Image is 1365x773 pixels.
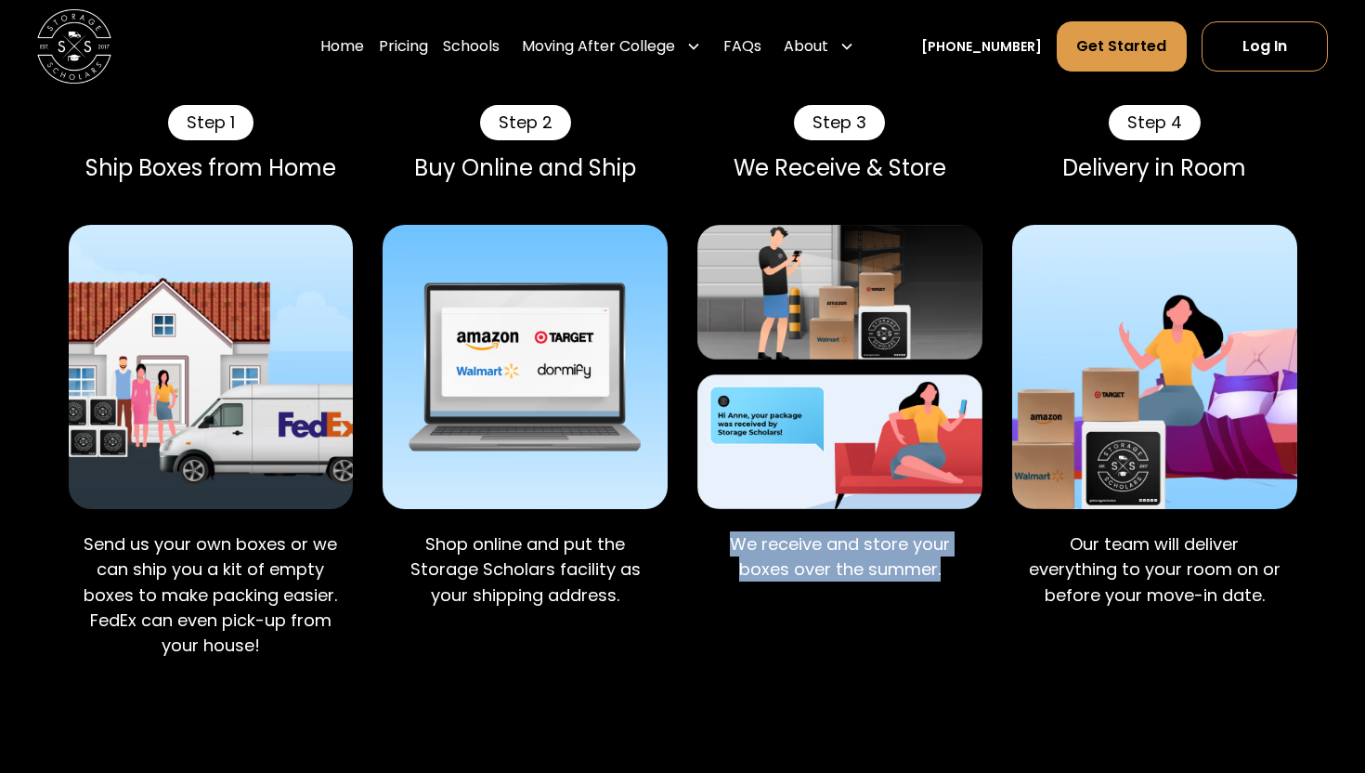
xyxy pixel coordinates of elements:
p: Send us your own boxes or we can ship you a kit of empty boxes to make packing easier. FedEx can ... [84,531,339,657]
p: We receive and store your boxes over the summer. [712,531,968,582]
div: Buy Online and Ship [383,155,668,182]
a: Home [320,20,364,72]
div: About [784,35,828,58]
div: Step 2 [480,105,571,140]
div: We Receive & Store [697,155,982,182]
a: FAQs [723,20,761,72]
p: Shop online and put the Storage Scholars facility as your shipping address. [397,531,653,607]
a: Log In [1202,21,1328,72]
a: home [37,9,111,84]
div: Moving After College [522,35,675,58]
a: Pricing [379,20,428,72]
a: Schools [443,20,500,72]
div: About [776,20,862,72]
a: Get Started [1057,21,1186,72]
div: Moving After College [514,20,708,72]
div: Step 4 [1109,105,1201,140]
div: Step 3 [794,105,885,140]
div: Ship Boxes from Home [69,155,354,182]
div: Delivery in Room [1012,155,1297,182]
img: Storage Scholars main logo [37,9,111,84]
p: Our team will deliver everything to your room on or before your move-in date. [1027,531,1282,607]
a: [PHONE_NUMBER] [921,37,1042,57]
div: Step 1 [168,105,253,140]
